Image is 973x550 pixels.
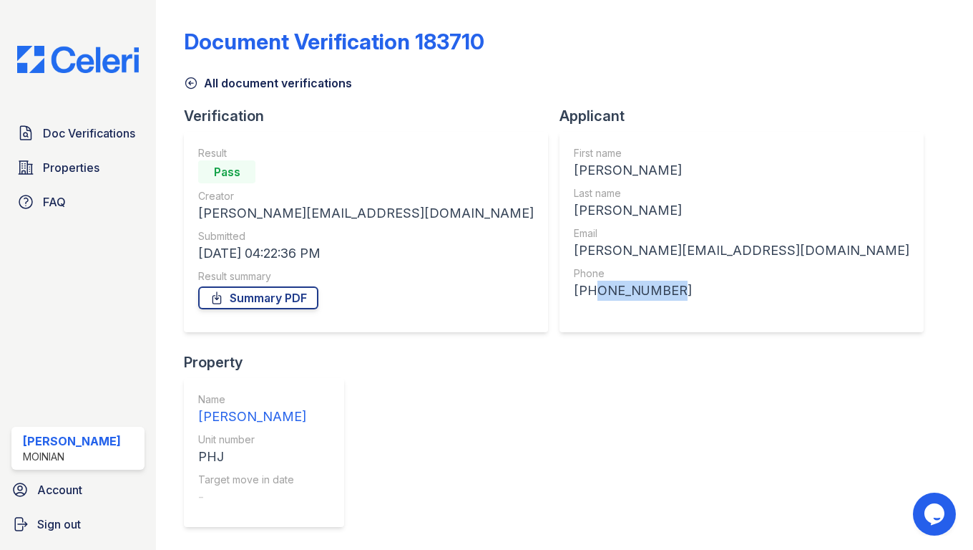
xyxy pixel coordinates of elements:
[574,226,909,241] div: Email
[198,286,318,309] a: Summary PDF
[198,160,255,183] div: Pass
[37,516,81,533] span: Sign out
[198,487,306,507] div: -
[198,243,534,264] div: [DATE] 04:22:36 PM
[23,450,121,464] div: Moinian
[6,476,150,504] a: Account
[198,433,306,447] div: Unit number
[574,201,909,221] div: [PERSON_NAME]
[574,266,909,281] div: Phone
[198,473,306,487] div: Target move in date
[198,189,534,203] div: Creator
[198,407,306,427] div: [PERSON_NAME]
[198,203,534,223] div: [PERSON_NAME][EMAIL_ADDRESS][DOMAIN_NAME]
[43,193,66,211] span: FAQ
[184,29,484,54] div: Document Verification 183710
[574,160,909,180] div: [PERSON_NAME]
[43,159,99,176] span: Properties
[574,186,909,201] div: Last name
[198,447,306,467] div: PHJ
[11,153,145,182] a: Properties
[6,510,150,539] a: Sign out
[198,229,534,243] div: Submitted
[198,269,534,284] div: Result summary
[6,46,150,73] img: CE_Logo_Blue-a8612792a0a2168367f1c8372b55b34899dd931a85d93a1a3d3e32e68fde9ad4.png
[37,481,82,498] span: Account
[198,392,306,427] a: Name [PERSON_NAME]
[184,106,559,126] div: Verification
[198,146,534,160] div: Result
[11,188,145,216] a: FAQ
[559,106,935,126] div: Applicant
[184,74,352,92] a: All document verifications
[184,352,356,372] div: Property
[574,241,909,261] div: [PERSON_NAME][EMAIL_ADDRESS][DOMAIN_NAME]
[198,392,306,407] div: Name
[574,146,909,160] div: First name
[574,281,909,301] div: [PHONE_NUMBER]
[43,125,135,142] span: Doc Verifications
[913,493,959,536] iframe: chat widget
[11,119,145,148] a: Doc Verifications
[23,433,121,450] div: [PERSON_NAME]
